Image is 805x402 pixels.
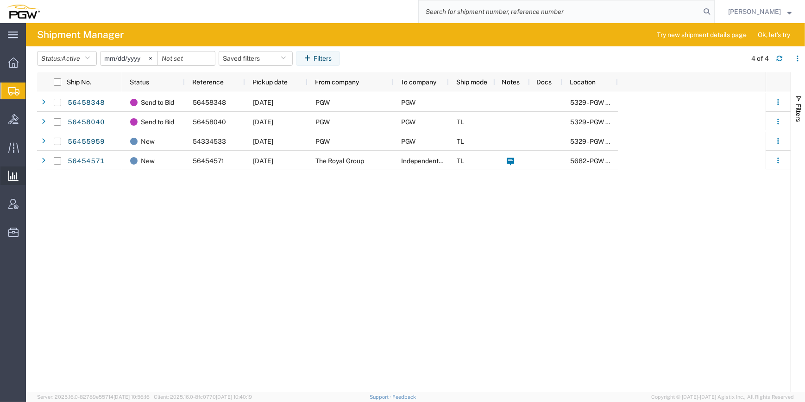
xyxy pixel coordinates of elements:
span: Send to Bid [141,112,174,132]
span: Notes [502,78,520,86]
span: The Royal Group [315,157,364,165]
span: Send to Bid [141,93,174,112]
span: Ksenia Gushchina-Kerecz [728,6,781,17]
span: To company [401,78,436,86]
h4: Shipment Manager [37,23,124,46]
img: logo [6,5,40,19]
input: Not set [158,51,215,65]
span: Location [570,78,596,86]
span: Server: 2025.16.0-82789e55714 [37,394,150,400]
a: Support [370,394,393,400]
a: 56458040 [67,115,105,130]
span: PGW [315,138,330,145]
span: TL [457,157,464,165]
button: Ok, let's try [750,27,798,42]
span: 08/11/2025 [253,138,273,145]
span: [DATE] 10:56:16 [113,394,150,400]
span: Reference [192,78,224,86]
span: [DATE] 10:40:19 [216,394,252,400]
button: Saved filters [219,51,293,66]
span: Copyright © [DATE]-[DATE] Agistix Inc., All Rights Reserved [651,393,794,401]
span: New [141,151,155,171]
span: Status [130,78,149,86]
span: Independent Glass [401,157,457,165]
span: 08/12/2025 [253,99,273,106]
a: 56454571 [67,154,105,169]
span: 56454571 [193,157,224,165]
span: 5329 - PGW autoglass - Chillicothe [570,118,704,126]
span: Active [62,55,80,62]
span: 56458348 [193,99,226,106]
span: 5682 - PGW autoglass - Corporate Allocations [570,157,704,165]
button: [PERSON_NAME] [728,6,792,17]
span: 54334533 [193,138,226,145]
span: Ship No. [67,78,91,86]
span: TL [457,138,464,145]
span: Docs [537,78,552,86]
span: Try new shipment details page [657,30,747,40]
span: 5329 - PGW autoglass - Chillicothe [570,138,704,145]
span: 56458040 [193,118,226,126]
span: PGW [315,99,330,106]
span: PGW [401,118,415,126]
span: 5329 - PGW autoglass - Chillicothe [570,99,704,106]
span: PGW [401,99,415,106]
button: Filters [296,51,340,66]
a: 56455959 [67,134,105,149]
span: Ship mode [456,78,487,86]
a: Feedback [392,394,416,400]
span: From company [315,78,359,86]
span: 08/13/2025 [253,157,273,165]
span: Client: 2025.16.0-8fc0770 [154,394,252,400]
button: Status:Active [37,51,97,66]
span: PGW [315,118,330,126]
span: Filters [795,104,802,122]
a: 56458348 [67,96,105,110]
span: 08/12/2025 [253,118,273,126]
div: 4 of 4 [751,54,769,64]
span: New [141,132,155,151]
input: Not set [101,51,157,65]
span: TL [457,118,464,126]
span: Pickup date [252,78,288,86]
span: PGW [401,138,415,145]
input: Search for shipment number, reference number [419,0,700,23]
